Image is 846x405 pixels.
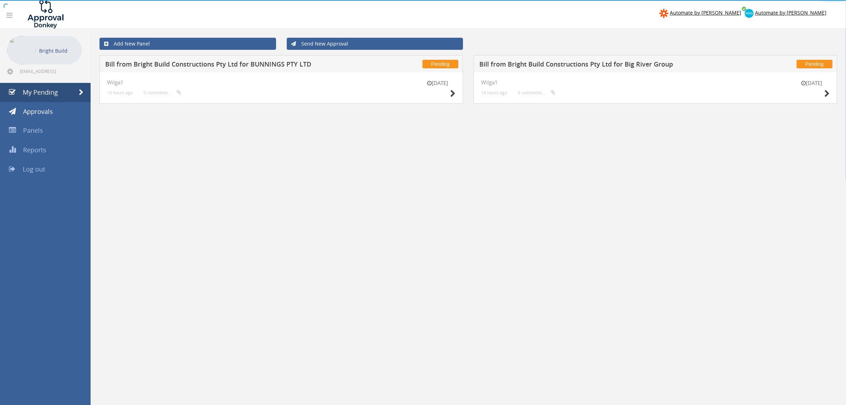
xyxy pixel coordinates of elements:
[23,165,45,173] span: Log out
[23,107,53,116] span: Approvals
[144,90,181,95] small: 0 comments...
[755,9,826,16] span: Automate by [PERSON_NAME]
[745,9,754,18] img: xero-logo.png
[23,88,58,96] span: My Pending
[107,79,456,85] h4: Wilga1
[39,46,78,55] p: Bright Build
[797,60,832,68] span: Pending
[23,146,46,154] span: Reports
[107,90,133,95] small: 19 hours ago
[105,61,352,70] h5: Bill from Bright Build Constructions Pty Ltd for BUNNINGS PTY LTD
[518,90,555,95] small: 0 comments...
[481,90,507,95] small: 19 hours ago
[23,126,43,135] span: Panels
[20,68,80,74] span: [EMAIL_ADDRESS][DOMAIN_NAME]
[794,79,830,87] small: [DATE]
[659,9,668,18] img: zapier-logomark.png
[99,38,276,50] a: Add New Panel
[287,38,463,50] a: Send New Approval
[479,61,726,70] h5: Bill from Bright Build Constructions Pty Ltd for Big River Group
[422,60,458,68] span: Pending
[670,9,741,16] span: Automate by [PERSON_NAME]
[420,79,456,87] small: [DATE]
[481,79,830,85] h4: Wilga1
